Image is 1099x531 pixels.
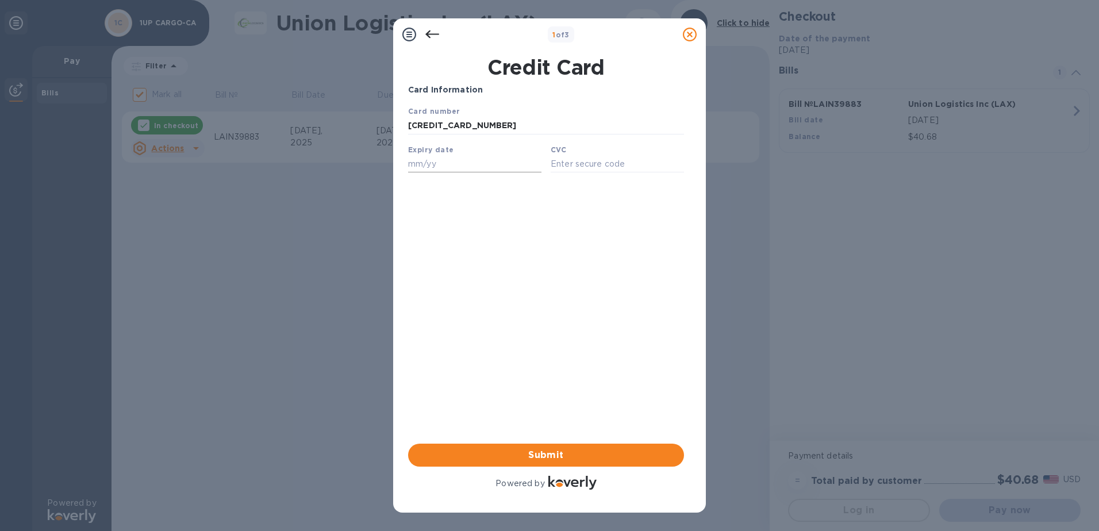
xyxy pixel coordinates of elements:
[552,30,555,39] span: 1
[548,476,597,490] img: Logo
[408,444,684,467] button: Submit
[408,85,483,94] b: Card Information
[552,30,570,39] b: of 3
[408,105,684,176] iframe: Your browser does not support iframes
[495,478,544,490] p: Powered by
[404,55,689,79] h1: Credit Card
[417,448,675,462] span: Submit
